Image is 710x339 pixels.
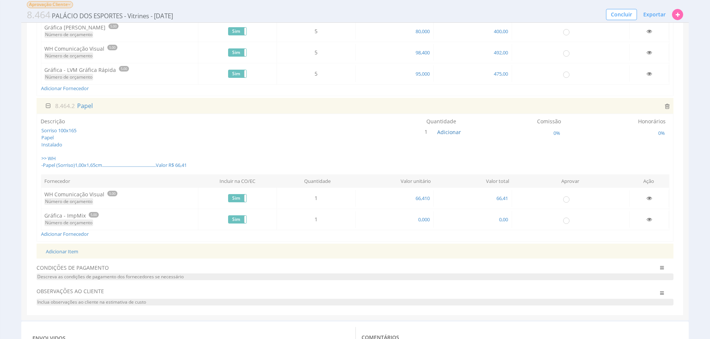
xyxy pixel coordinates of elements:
[277,44,355,61] td: 5
[228,28,246,35] label: Sim
[37,273,673,280] span: Descreva as condições de pagamento dos fornecedores se necessário
[41,63,198,84] td: Gráfica - LVM Gráfica Rápida
[37,288,620,295] span: OBSERVAÇÕES AO CLIENTE
[277,174,355,188] th: Quantidade
[638,8,670,21] button: Exportar
[415,195,430,202] span: 66,410
[76,102,94,110] span: Papel
[89,212,99,218] span: 5.00
[52,12,173,20] span: PALÁCIO DOS ESPORTES - Vitrines - [DATE]
[415,28,430,35] span: 80,000
[41,118,65,125] label: Descrição
[415,70,430,77] span: 95,000
[638,118,666,125] label: Honorários
[107,191,117,196] span: 5.00
[417,216,430,223] span: 0,000
[493,28,509,35] span: 400,00
[537,118,561,125] label: Comissão
[41,42,198,63] td: WH Comunicação Visual
[37,264,620,272] span: CONDIÇÕES DE PAGAMENTO
[44,53,93,59] span: Número de orçamento
[423,127,430,137] span: 1
[41,188,198,209] td: WH Comunicação Visual
[44,219,93,226] span: Número de orçamento
[55,102,75,110] span: 8.464.2
[107,45,117,50] span: 5.00
[355,174,434,188] th: Valor unitário
[119,66,129,72] span: 5.00
[437,129,461,136] button: Adicionar
[606,9,637,20] button: Concluir
[277,23,355,39] td: 5
[228,194,246,202] label: Sim
[665,103,670,109] i: Excluir
[657,130,666,136] span: 0%
[426,118,456,125] label: Quantidade
[228,70,246,77] label: Sim
[41,20,198,42] td: Gráfica [PERSON_NAME]
[41,231,89,237] a: Adicionar Fornecedor
[37,299,673,305] span: Inclua observações ao cliente na estimativa de custo
[415,49,430,56] span: 98,400
[493,49,509,56] span: 492,00
[41,174,198,188] th: Fornecedor
[44,198,93,205] span: Número de orçamento
[27,8,50,21] span: 8.464
[41,127,299,168] span: Sorriso 100x165 Papel Instalado >> WH -Papel (Sorriso)1,00x1,65cm...................................
[512,174,628,188] th: Aprovar
[496,195,509,202] span: 66,41
[553,130,561,136] span: 0%
[277,211,355,228] td: 1
[198,174,277,188] th: Incluir na CO/EC
[277,65,355,82] td: 5
[41,85,89,92] a: Adicionar Fornecedor
[228,49,246,56] label: Sim
[228,216,246,223] label: Sim
[44,74,93,80] span: Número de orçamento
[628,174,669,188] th: Ação
[46,248,78,255] a: Adicionar Item
[41,209,198,230] td: Gráfica - ImpMix
[493,70,509,77] span: 475,00
[498,216,509,223] span: 0,00
[27,1,73,8] span: Aprovação Cliente
[277,190,355,207] td: 1
[108,23,119,29] span: 5.00
[434,174,512,188] th: Valor total
[44,31,93,38] span: Número de orçamento
[643,11,666,18] span: Exportar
